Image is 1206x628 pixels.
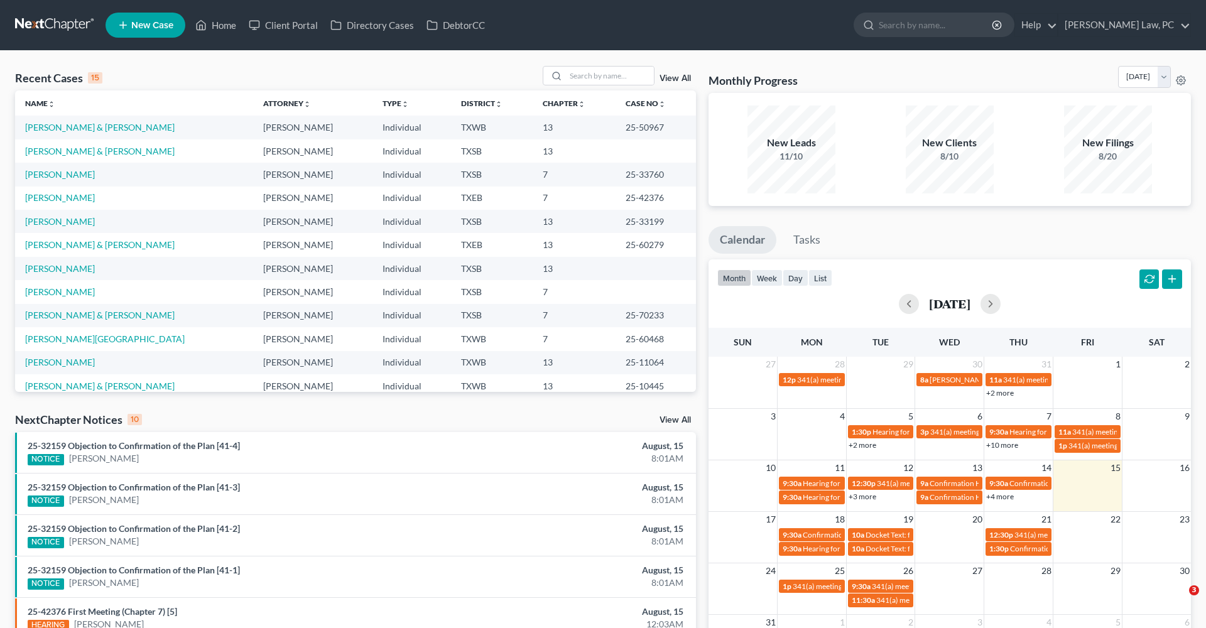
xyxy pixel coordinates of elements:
span: 9 [1183,409,1191,424]
a: [PERSON_NAME][GEOGRAPHIC_DATA] [25,333,185,344]
a: [PERSON_NAME] & [PERSON_NAME] [25,310,175,320]
td: TXWB [451,374,533,398]
span: 10a [852,544,864,553]
span: 26 [902,563,915,578]
td: 25-33199 [616,210,695,233]
span: Sun [734,337,752,347]
td: Individual [372,187,451,210]
td: 25-60468 [616,327,695,350]
td: [PERSON_NAME] [253,351,372,374]
td: [PERSON_NAME] [253,163,372,186]
span: 10a [852,530,864,539]
td: Individual [372,233,451,256]
a: DebtorCC [420,14,491,36]
span: Wed [939,337,960,347]
span: Docket Text: for [PERSON_NAME] [866,530,978,539]
span: 341(a) meeting for [PERSON_NAME] [797,375,918,384]
span: 28 [1040,563,1053,578]
td: TXEB [451,233,533,256]
td: [PERSON_NAME] [253,139,372,163]
span: 22 [1109,512,1122,527]
span: 23 [1178,512,1191,527]
span: 12:30p [989,530,1013,539]
i: unfold_more [48,100,55,108]
div: NOTICE [28,454,64,465]
span: 29 [902,357,915,372]
span: 25 [834,563,846,578]
td: TXSB [451,163,533,186]
span: 1 [1114,357,1122,372]
input: Search by name... [566,67,654,85]
td: 7 [533,187,616,210]
div: NOTICE [28,537,64,548]
span: 11a [1058,427,1071,436]
a: Case Nounfold_more [626,99,666,108]
a: +2 more [849,440,876,450]
span: 1p [783,582,791,591]
span: 28 [834,357,846,372]
button: week [751,269,783,286]
span: 1:30p [989,544,1009,553]
div: August, 15 [473,440,683,452]
a: 25-42376 First Meeting (Chapter 7) [5] [28,606,177,617]
span: 16 [1178,460,1191,475]
td: [PERSON_NAME] [253,210,372,233]
div: New Clients [906,136,994,150]
span: Confirmation Hearing for [PERSON_NAME] [930,492,1073,502]
a: View All [660,74,691,83]
span: 8 [1114,409,1122,424]
span: 17 [764,512,777,527]
span: Fri [1081,337,1094,347]
td: TXEB [451,187,533,210]
td: Individual [372,327,451,350]
span: Confirmation Hearing for [PERSON_NAME] [930,479,1073,488]
span: Tue [872,337,889,347]
a: [PERSON_NAME] [25,216,95,227]
a: Directory Cases [324,14,420,36]
i: unfold_more [578,100,585,108]
td: 13 [533,116,616,139]
a: +4 more [986,492,1014,501]
span: 30 [1178,563,1191,578]
span: 20 [971,512,984,527]
span: 9:30a [989,479,1008,488]
span: 1p [1058,441,1067,450]
a: View All [660,416,691,425]
td: Individual [372,257,451,280]
td: [PERSON_NAME] [253,116,372,139]
span: 31 [1040,357,1053,372]
span: 18 [834,512,846,527]
span: 27 [764,357,777,372]
a: [PERSON_NAME] [69,494,139,506]
span: 12:30p [852,479,876,488]
span: 10 [764,460,777,475]
td: Individual [372,374,451,398]
td: TXSB [451,280,533,303]
td: [PERSON_NAME] [253,327,372,350]
td: 13 [533,257,616,280]
a: 25-32159 Objection to Confirmation of the Plan [41-2] [28,523,240,534]
td: Individual [372,351,451,374]
span: 3p [920,427,929,436]
div: 10 [128,414,142,425]
i: unfold_more [658,100,666,108]
td: 7 [533,280,616,303]
a: Chapterunfold_more [543,99,585,108]
td: TXSB [451,210,533,233]
span: 341(a) meeting for [PERSON_NAME] [793,582,914,591]
iframe: Intercom live chat [1163,585,1193,615]
a: [PERSON_NAME] [25,286,95,297]
span: Hearing for [PERSON_NAME] [803,544,901,553]
a: [PERSON_NAME] [69,535,139,548]
a: Home [189,14,242,36]
td: 13 [533,374,616,398]
a: [PERSON_NAME] [25,263,95,274]
span: 3 [769,409,777,424]
a: [PERSON_NAME] & [PERSON_NAME] [25,239,175,250]
td: 7 [533,327,616,350]
span: 9:30a [783,492,801,502]
span: 11:30a [852,595,875,605]
span: Hearing for [PERSON_NAME] [1009,427,1107,436]
div: 15 [88,72,102,84]
a: Calendar [709,226,776,254]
